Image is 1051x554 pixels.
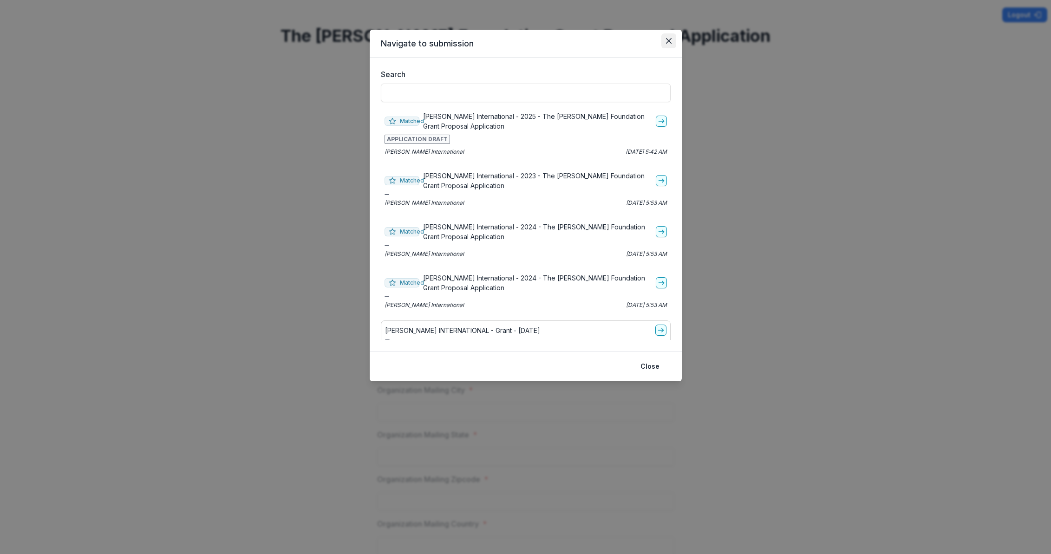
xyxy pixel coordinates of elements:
p: [PERSON_NAME] International [385,199,464,207]
span: Matched [385,117,419,126]
span: APPLICATION DRAFT [385,135,450,144]
p: [PERSON_NAME] International - 2025 - The [PERSON_NAME] Foundation Grant Proposal Application [423,111,652,131]
a: go-to [655,325,666,336]
p: [PERSON_NAME] International [385,148,464,156]
span: Matched [385,278,419,287]
p: [DATE] 5:53 AM [626,199,667,207]
header: Navigate to submission [370,30,682,58]
p: [PERSON_NAME] International - 2024 - The [PERSON_NAME] Foundation Grant Proposal Application [423,273,652,293]
p: [DATE] 5:42 AM [626,148,667,156]
button: Close [661,33,676,48]
p: [PERSON_NAME] International - 2024 - The [PERSON_NAME] Foundation Grant Proposal Application [423,222,652,241]
a: go-to [656,277,667,288]
a: go-to [656,226,667,237]
p: [DATE] 5:53 AM [626,250,667,258]
a: go-to [656,175,667,186]
span: Matched [385,227,419,236]
button: Close [635,359,665,374]
p: [PERSON_NAME] International - 2023 - The [PERSON_NAME] Foundation Grant Proposal Application [423,171,652,190]
p: [PERSON_NAME] INTERNATIONAL - Grant - [DATE] [385,326,540,335]
a: go-to [656,116,667,127]
p: [PERSON_NAME] International [385,301,464,309]
label: Search [381,69,665,80]
span: Matched [385,176,419,185]
p: [DATE] 5:53 AM [626,301,667,309]
p: [PERSON_NAME] International [385,250,464,258]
